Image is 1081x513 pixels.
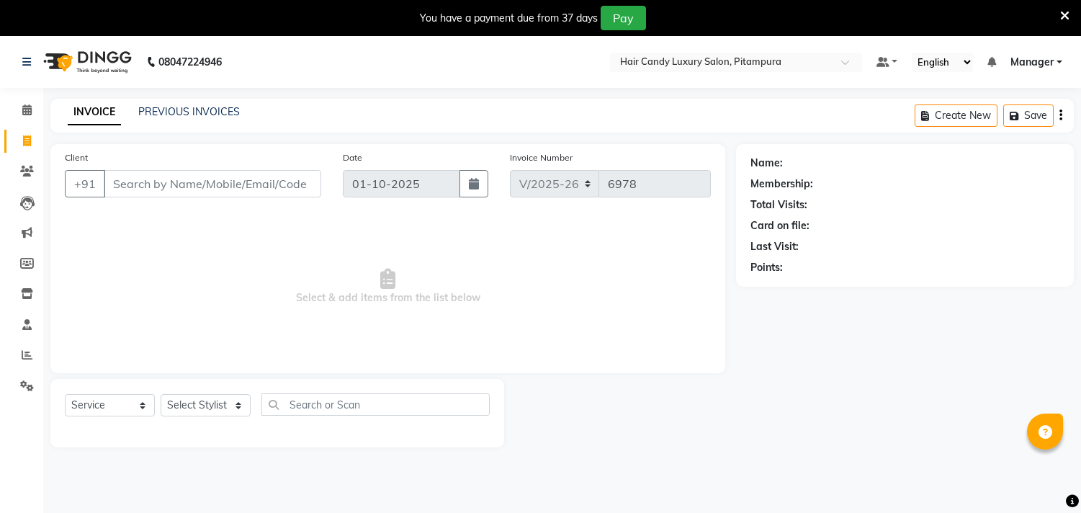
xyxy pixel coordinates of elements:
input: Search by Name/Mobile/Email/Code [104,170,321,197]
a: INVOICE [68,99,121,125]
img: logo [37,42,135,82]
b: 08047224946 [158,42,222,82]
div: Name: [750,156,783,171]
label: Date [343,151,362,164]
div: Membership: [750,177,813,192]
div: Points: [750,260,783,275]
button: Save [1003,104,1054,127]
label: Client [65,151,88,164]
div: Card on file: [750,218,809,233]
span: Select & add items from the list below [65,215,711,359]
button: Pay [601,6,646,30]
iframe: chat widget [1021,455,1067,499]
label: Invoice Number [510,151,573,164]
button: Create New [915,104,997,127]
button: +91 [65,170,105,197]
div: You have a payment due from 37 days [420,11,598,26]
div: Last Visit: [750,239,799,254]
a: PREVIOUS INVOICES [138,105,240,118]
input: Search or Scan [261,393,490,416]
div: Total Visits: [750,197,807,213]
span: Manager [1010,55,1054,70]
